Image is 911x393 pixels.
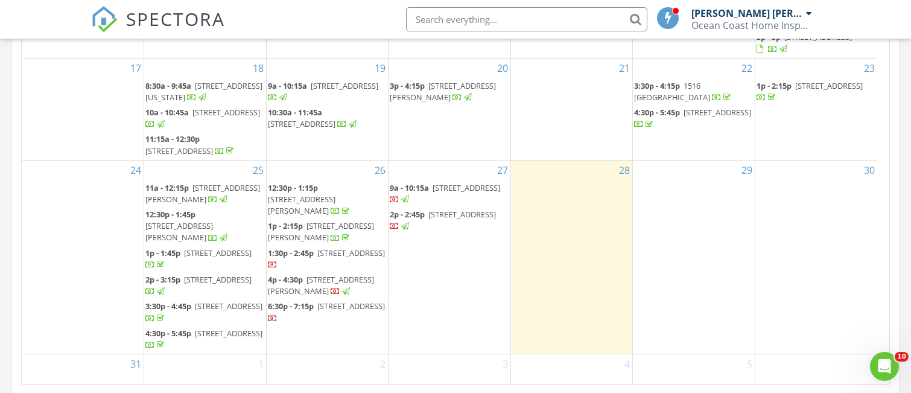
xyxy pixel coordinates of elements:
[145,301,262,323] a: 3:30p - 4:45p [STREET_ADDRESS]
[145,182,189,193] span: 11a - 12:15p
[311,80,378,91] span: [STREET_ADDRESS]
[390,80,496,103] span: [STREET_ADDRESS][PERSON_NAME]
[145,274,180,285] span: 2p - 3:15p
[145,145,213,156] span: [STREET_ADDRESS]
[128,59,144,78] a: Go to August 17, 2025
[870,352,899,381] iframe: Intercom live chat
[390,80,425,91] span: 3p - 4:15p
[622,354,632,374] a: Go to September 4, 2025
[495,161,510,180] a: Go to August 27, 2025
[406,7,647,31] input: Search everything...
[145,274,252,296] a: 2p - 3:15p [STREET_ADDRESS]
[433,182,500,193] span: [STREET_ADDRESS]
[744,354,755,374] a: Go to September 5, 2025
[250,161,266,180] a: Go to August 25, 2025
[390,209,496,231] a: 2p - 2:45p [STREET_ADDRESS]
[268,220,303,231] span: 1p - 2:15p
[145,133,236,156] a: 11:15a - 12:30p [STREET_ADDRESS]
[691,19,812,31] div: Ocean Coast Home Inspections
[428,209,496,220] span: [STREET_ADDRESS]
[390,208,509,234] a: 2p - 2:45p [STREET_ADDRESS]
[634,106,754,132] a: 4:30p - 5:45p [STREET_ADDRESS]
[128,354,144,374] a: Go to August 31, 2025
[144,160,267,354] td: Go to August 25, 2025
[268,79,387,105] a: 9a - 10:15a [STREET_ADDRESS]
[184,248,252,258] span: [STREET_ADDRESS]
[757,80,792,91] span: 1p - 2:15p
[145,299,265,325] a: 3:30p - 4:45p [STREET_ADDRESS]
[145,181,265,207] a: 11a - 12:15p [STREET_ADDRESS][PERSON_NAME]
[390,181,509,207] a: 9a - 10:15a [STREET_ADDRESS]
[634,107,680,118] span: 4:30p - 5:45p
[757,80,863,103] a: 1p - 2:15p [STREET_ADDRESS]
[145,246,265,272] a: 1p - 1:45p [STREET_ADDRESS]
[739,59,755,78] a: Go to August 22, 2025
[317,301,385,312] span: [STREET_ADDRESS]
[268,274,374,296] a: 4p - 4:30p [STREET_ADDRESS][PERSON_NAME]
[145,80,262,103] a: 8:30a - 9:45a [STREET_ADDRESS][US_STATE]
[500,354,510,374] a: Go to September 3, 2025
[145,107,260,129] a: 10a - 10:45a [STREET_ADDRESS]
[266,58,389,160] td: Go to August 19, 2025
[145,133,200,144] span: 11:15a - 12:30p
[510,160,633,354] td: Go to August 28, 2025
[617,161,632,180] a: Go to August 28, 2025
[126,6,225,31] span: SPECTORA
[684,107,751,118] span: [STREET_ADDRESS]
[268,273,387,299] a: 4p - 4:30p [STREET_ADDRESS][PERSON_NAME]
[268,248,385,270] a: 1:30p - 2:45p [STREET_ADDRESS]
[145,209,195,220] span: 12:30p - 1:45p
[128,161,144,180] a: Go to August 24, 2025
[91,6,118,33] img: The Best Home Inspection Software - Spectora
[145,106,265,132] a: 10a - 10:45a [STREET_ADDRESS]
[145,182,260,205] a: 11a - 12:15p [STREET_ADDRESS][PERSON_NAME]
[389,58,511,160] td: Go to August 20, 2025
[192,107,260,118] span: [STREET_ADDRESS]
[268,246,387,272] a: 1:30p - 2:45p [STREET_ADDRESS]
[266,160,389,354] td: Go to August 26, 2025
[268,301,314,312] span: 6:30p - 7:15p
[268,181,387,219] a: 12:30p - 1:15p [STREET_ADDRESS][PERSON_NAME]
[390,79,509,105] a: 3p - 4:15p [STREET_ADDRESS][PERSON_NAME]
[145,132,265,158] a: 11:15a - 12:30p [STREET_ADDRESS]
[268,248,314,258] span: 1:30p - 2:45p
[390,182,429,193] span: 9a - 10:15a
[145,301,191,312] span: 3:30p - 4:45p
[268,220,374,243] span: [STREET_ADDRESS][PERSON_NAME]
[739,161,755,180] a: Go to August 29, 2025
[145,80,191,91] span: 8:30a - 9:45a
[691,7,803,19] div: [PERSON_NAME] [PERSON_NAME]
[268,80,307,91] span: 9a - 10:15a
[145,273,265,299] a: 2p - 3:15p [STREET_ADDRESS]
[372,161,388,180] a: Go to August 26, 2025
[634,79,754,105] a: 3:30p - 4:15p 1516 [GEOGRAPHIC_DATA]
[372,59,388,78] a: Go to August 19, 2025
[390,80,496,103] a: 3p - 4:15p [STREET_ADDRESS][PERSON_NAME]
[91,16,225,42] a: SPECTORA
[757,31,852,54] a: 3p - 5p [STREET_ADDRESS]
[510,58,633,160] td: Go to August 21, 2025
[268,274,303,285] span: 4p - 4:30p
[390,182,500,205] a: 9a - 10:15a [STREET_ADDRESS]
[195,328,262,339] span: [STREET_ADDRESS]
[145,328,191,339] span: 4:30p - 5:45p
[895,352,909,362] span: 10
[268,118,335,129] span: [STREET_ADDRESS]
[250,59,266,78] a: Go to August 18, 2025
[268,107,322,118] span: 10:30a - 11:45a
[268,219,387,245] a: 1p - 2:15p [STREET_ADDRESS][PERSON_NAME]
[390,209,425,220] span: 2p - 2:45p
[862,161,877,180] a: Go to August 30, 2025
[268,106,387,132] a: 10:30a - 11:45a [STREET_ADDRESS]
[757,30,876,56] a: 3p - 5p [STREET_ADDRESS]
[256,354,266,374] a: Go to September 1, 2025
[268,182,318,193] span: 12:30p - 1:15p
[145,328,262,350] a: 4:30p - 5:45p [STREET_ADDRESS]
[755,160,877,354] td: Go to August 30, 2025
[184,274,252,285] span: [STREET_ADDRESS]
[195,301,262,312] span: [STREET_ADDRESS]
[268,194,335,216] span: [STREET_ADDRESS][PERSON_NAME]
[617,59,632,78] a: Go to August 21, 2025
[145,209,229,243] a: 12:30p - 1:45p [STREET_ADDRESS][PERSON_NAME]
[389,160,511,354] td: Go to August 27, 2025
